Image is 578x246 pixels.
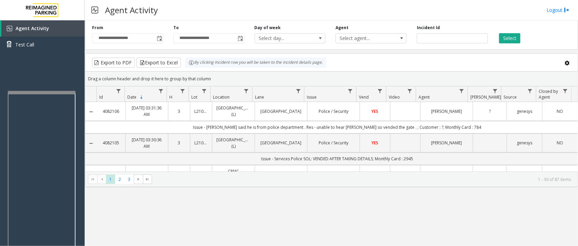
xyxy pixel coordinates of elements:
a: Location Filter Menu [242,86,251,96]
a: 3 [172,140,186,146]
a: [DATE] 03:31:36 AM [130,105,164,118]
a: [GEOGRAPHIC_DATA] [259,140,303,146]
span: H [170,94,173,100]
label: To [173,25,179,31]
span: Vend [359,94,369,100]
button: Export to Excel [136,58,181,68]
span: NO [557,140,563,146]
kendo-pager-info: 1 - 30 of 87 items [156,177,571,182]
td: Issue - [PERSON_NAME] said he is from police department . Res - unable to hear [PERSON_NAME] so v... [97,121,578,134]
a: Logout [547,6,570,14]
label: Agent [336,25,348,31]
a: 4082105 [101,140,121,146]
span: Id [99,94,103,100]
div: Drag a column header and drop it here to group by that column [85,73,578,85]
a: Date Filter Menu [156,86,165,96]
span: Closed by Agent [539,88,558,100]
a: Lane Filter Menu [294,86,303,96]
label: Incident Id [417,25,440,31]
a: Vend Filter Menu [376,86,385,96]
span: Agent [419,94,430,100]
span: Issue [307,94,317,100]
a: ? [477,108,502,115]
button: Select [499,33,520,43]
span: Location [213,94,230,100]
img: infoIcon.svg [189,60,194,65]
span: Source [504,94,517,100]
a: Lot Filter Menu [200,86,209,96]
a: [GEOGRAPHIC_DATA] (L) [216,137,251,149]
a: NO [547,140,574,146]
a: Source Filter Menu [526,86,535,96]
h3: Agent Activity [102,2,161,18]
span: Select agent... [336,34,392,43]
img: logout [564,6,570,14]
span: [PERSON_NAME] [470,94,501,100]
a: Id Filter Menu [114,86,123,96]
a: L21079900 [194,108,208,115]
span: Go to the last page [143,175,152,184]
a: Closed by Agent Filter Menu [561,86,570,96]
a: CPMC [PERSON_NAME] (I) (CP) [216,168,251,188]
a: Video Filter Menu [405,86,414,96]
a: [PERSON_NAME] [425,140,469,146]
span: Agent Activity [16,25,49,32]
a: Issue Filter Menu [346,86,355,96]
img: 'icon' [7,26,12,31]
span: Date [127,94,136,100]
a: genesys [511,108,538,115]
span: Test Call [15,41,34,48]
span: Toggle popup [237,34,244,43]
span: Toggle popup [155,34,163,43]
span: YES [372,108,379,114]
span: Page 1 [106,175,115,184]
a: Collapse Details [85,109,97,115]
a: 3 [172,108,186,115]
a: YES [364,140,386,146]
button: Export to PDF [92,58,135,68]
span: Page 3 [125,175,134,184]
label: From [92,25,103,31]
a: genesys [511,140,538,146]
a: 4082106 [101,108,121,115]
a: Collapse Details [85,141,97,146]
span: Select day... [255,34,311,43]
a: [GEOGRAPHIC_DATA] (L) [216,105,251,118]
a: NO [547,108,574,115]
a: [DATE] 03:30:36 AM [130,137,164,149]
a: YES [364,108,386,115]
label: Day of week [255,25,281,31]
span: NO [557,108,563,114]
td: Issue - Services Police SOL: VENDED AFTER TAKING DETAILS; Monthly Card : 2945 [97,152,578,165]
span: Lot [191,94,197,100]
div: By clicking Incident row you will be taken to the incident details page. [185,58,326,68]
span: Video [389,94,400,100]
div: Data table [85,86,578,171]
span: Sortable [139,95,144,100]
a: Police / Security [312,140,356,146]
span: YES [372,140,379,146]
span: Page 2 [115,175,124,184]
span: Lane [255,94,264,100]
span: Go to the next page [136,177,141,182]
span: Go to the next page [134,175,143,184]
a: Parker Filter Menu [491,86,500,96]
a: Agent Activity [1,20,85,37]
a: Agent Filter Menu [457,86,466,96]
a: [GEOGRAPHIC_DATA] [259,108,303,115]
span: Go to the last page [145,177,150,182]
img: pageIcon [91,2,98,18]
a: L21079900 [194,140,208,146]
a: Police / Security [312,108,356,115]
a: H Filter Menu [178,86,187,96]
a: [PERSON_NAME] [425,108,469,115]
